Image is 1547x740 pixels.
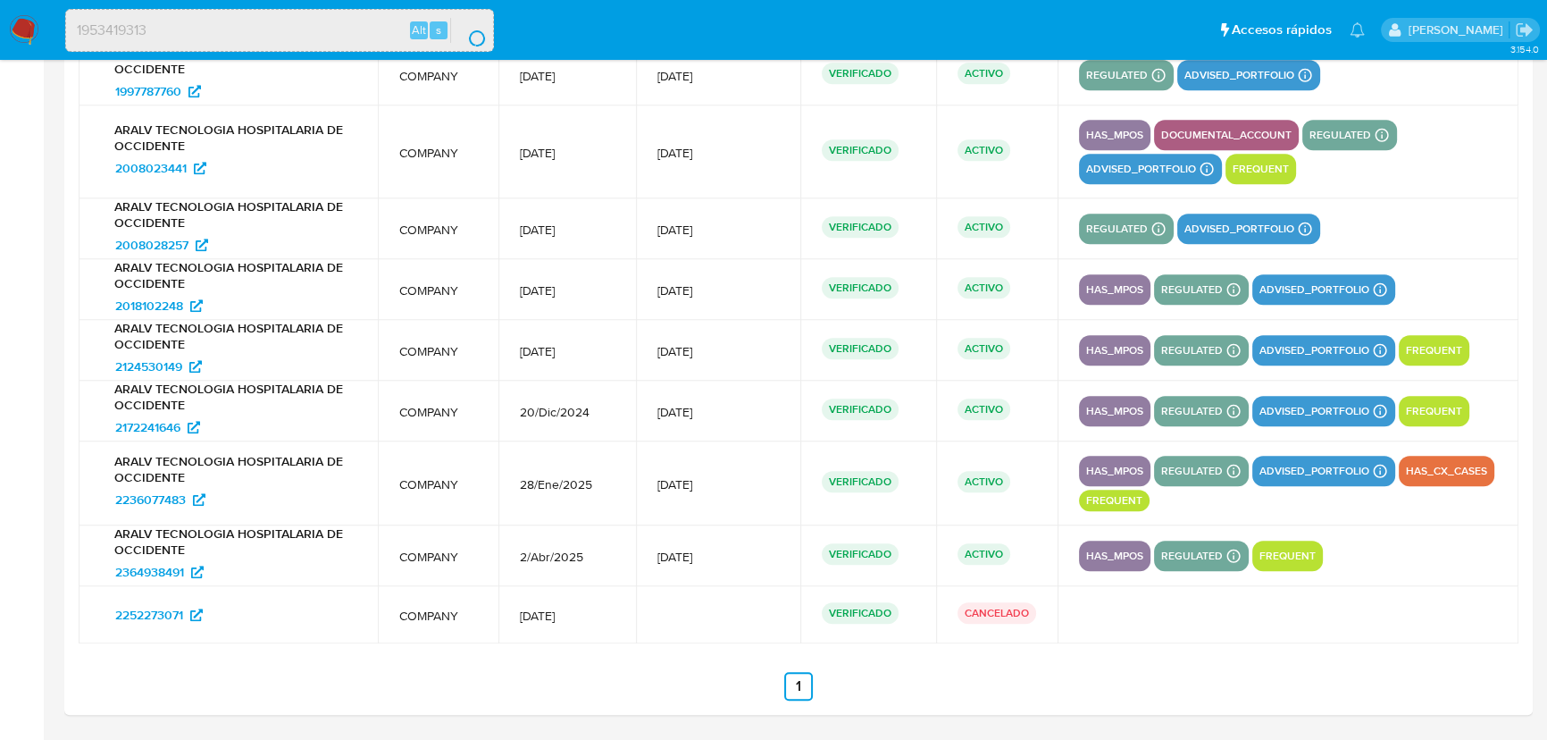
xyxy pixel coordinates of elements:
p: michelleangelica.rodriguez@mercadolibre.com.mx [1408,21,1509,38]
button: search-icon [450,18,487,43]
span: 3.154.0 [1509,42,1538,56]
span: Accesos rápidos [1232,21,1332,39]
span: Alt [412,21,426,38]
span: s [436,21,441,38]
a: Notificaciones [1350,22,1365,38]
input: Buscar usuario o caso... [66,19,493,42]
a: Salir [1515,21,1534,39]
